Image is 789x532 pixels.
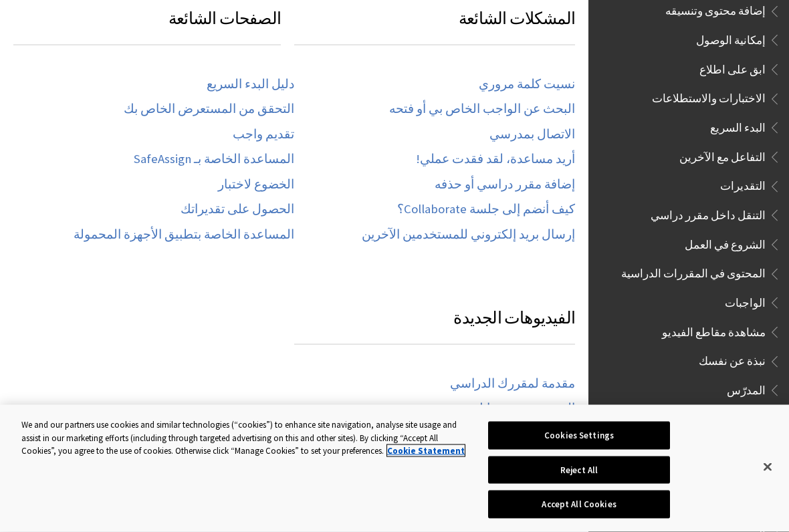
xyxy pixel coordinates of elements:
a: التحقق من تقديراتك [473,401,575,416]
button: Accept All Cookies [488,491,669,519]
span: مشاهدة مقاطع الفيديو [662,321,766,340]
span: التنقل داخل مقرر دراسي [651,205,766,223]
a: تقديم واجب [233,127,294,142]
span: البدء السريع [710,117,766,135]
button: Reject All [488,456,669,485]
span: التقديرات [720,176,766,194]
button: Close [753,452,782,482]
a: أريد مساعدة، لقد فقدت عملي! [416,152,575,167]
h3: الصفحات الشائعة [13,6,281,45]
a: كيف أنضم إلى جلسة Collaborate؟ [397,202,575,217]
a: More information about your privacy, opens in a new tab [387,445,465,456]
span: المدرّس [727,380,766,398]
h3: المشكلات الشائعة [294,6,575,45]
a: إرسال بريد إلكتروني للمستخدمين الآخرين [362,227,575,243]
a: الاتصال بمدرسي [489,127,575,142]
a: التحقق من المستعرض الخاص بك [124,102,294,117]
a: نسيت كلمة مروري [479,77,575,92]
span: إضافة محتوى وتنسيقه [665,1,766,19]
h3: الفيديوهات الجديدة [294,305,575,345]
span: نبذة عن نفسك [699,351,766,369]
a: مقدمة لمقررك الدراسي [450,376,575,392]
a: إضافة مقرر دراسي أو حذفه [435,177,575,192]
span: الشروع في العمل [685,234,766,252]
button: Cookies Settings [488,422,669,450]
a: المساعدة الخاصة بتطبيق الأجهزة المحمولة [74,227,294,243]
a: البحث عن الواجب الخاص بي أو فتحه [389,102,575,117]
span: الاختبارات والاستطلاعات [652,88,766,106]
a: المساعدة الخاصة بـ SafeAssign [134,152,294,167]
span: ابق على اطلاع [699,59,766,77]
div: We and our partners use cookies and similar technologies (“cookies”) to enhance site navigation, ... [21,418,473,458]
span: إمكانية الوصول [696,29,766,47]
a: الحصول على تقديراتك [181,202,294,217]
a: الخضوع لاختبار [218,177,294,192]
span: التفاعل مع الآخرين [679,146,766,164]
a: دليل البدء السريع [207,77,294,92]
span: المحتوى في المقررات الدراسية [621,263,766,281]
span: الواجبات [725,292,766,310]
